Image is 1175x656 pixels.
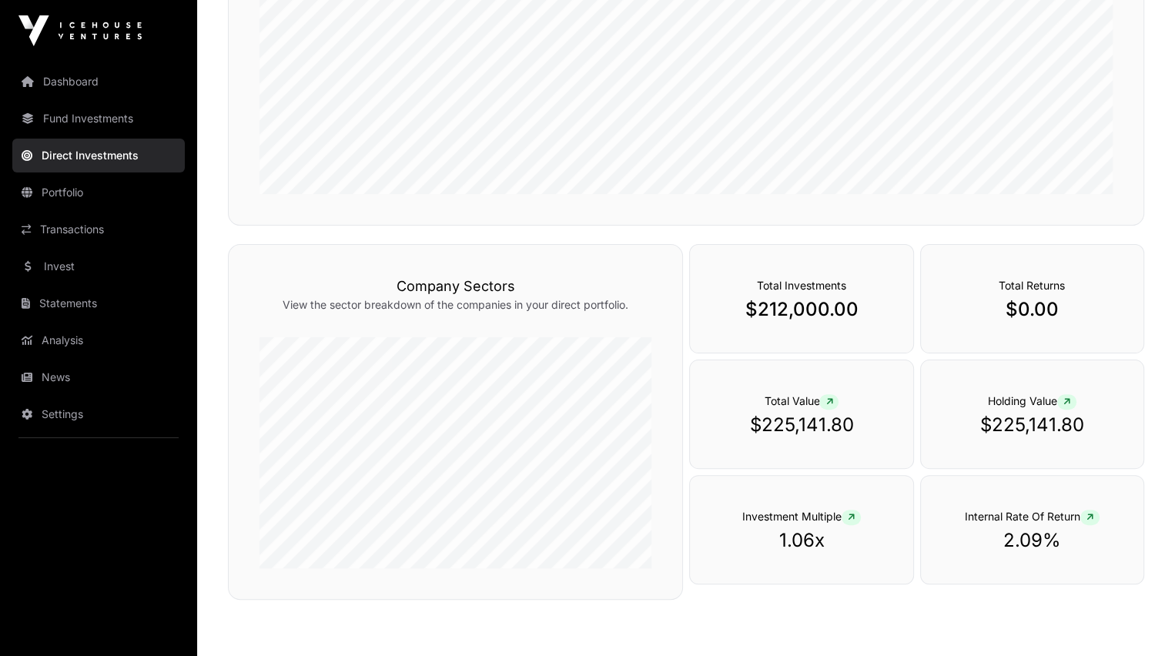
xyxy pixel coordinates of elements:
[12,249,185,283] a: Invest
[12,323,185,357] a: Analysis
[721,413,882,437] p: $225,141.80
[965,510,1100,523] span: Internal Rate Of Return
[12,397,185,431] a: Settings
[721,297,882,322] p: $212,000.00
[757,279,846,292] span: Total Investments
[742,510,861,523] span: Investment Multiple
[952,413,1113,437] p: $225,141.80
[12,139,185,172] a: Direct Investments
[988,394,1076,407] span: Holding Value
[259,297,651,313] p: View the sector breakdown of the companies in your direct portfolio.
[764,394,839,407] span: Total Value
[12,102,185,136] a: Fund Investments
[12,65,185,99] a: Dashboard
[18,15,142,46] img: Icehouse Ventures Logo
[999,279,1065,292] span: Total Returns
[12,176,185,209] a: Portfolio
[952,528,1113,553] p: 2.09%
[12,286,185,320] a: Statements
[1098,582,1175,656] iframe: Chat Widget
[12,360,185,394] a: News
[12,213,185,246] a: Transactions
[259,276,651,297] h3: Company Sectors
[952,297,1113,322] p: $0.00
[721,528,882,553] p: 1.06x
